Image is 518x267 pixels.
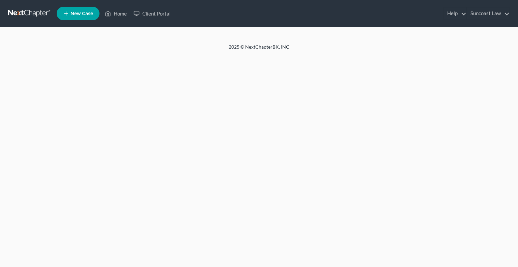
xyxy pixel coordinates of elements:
a: Help [444,7,466,20]
div: 2025 © NextChapterBK, INC [67,44,451,56]
a: Suncoast Law [467,7,510,20]
a: Home [102,7,130,20]
new-legal-case-button: New Case [57,7,99,20]
a: Client Portal [130,7,174,20]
